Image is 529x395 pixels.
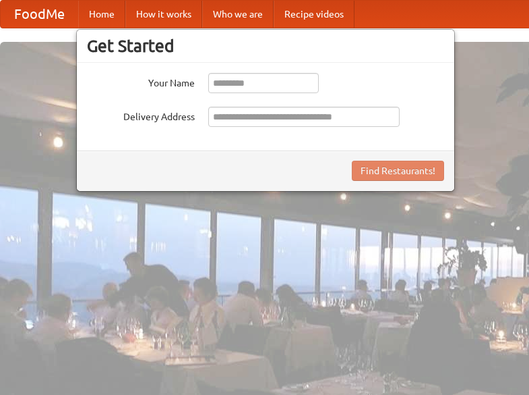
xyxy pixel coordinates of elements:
[78,1,125,28] a: Home
[87,73,195,90] label: Your Name
[1,1,78,28] a: FoodMe
[125,1,202,28] a: How it works
[274,1,354,28] a: Recipe videos
[352,161,444,181] button: Find Restaurants!
[202,1,274,28] a: Who we are
[87,36,444,56] h3: Get Started
[87,107,195,124] label: Delivery Address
